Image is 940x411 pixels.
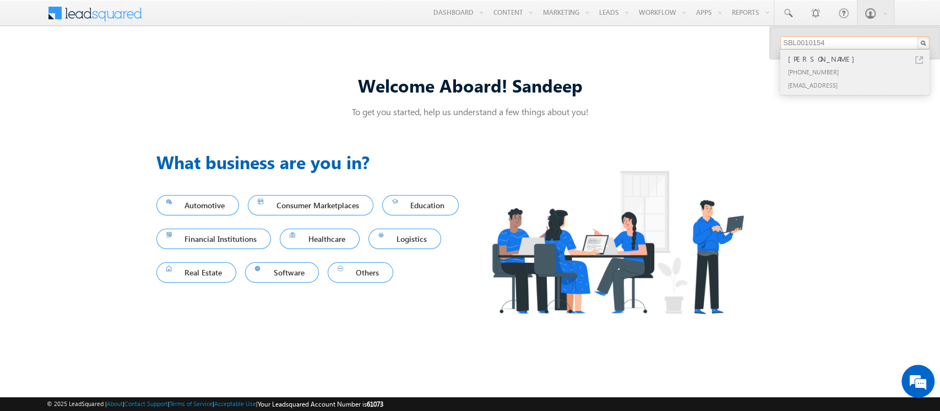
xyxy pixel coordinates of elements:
[470,149,764,336] img: Industry.png
[786,53,933,65] div: [PERSON_NAME]
[786,78,933,91] div: [EMAIL_ADDRESS]
[156,106,784,117] p: To get you started, help us understand a few things about you!
[258,198,363,213] span: Consumer Marketplaces
[166,231,262,246] span: Financial Institutions
[255,265,309,280] span: Software
[107,400,123,407] a: About
[214,400,256,407] a: Acceptable Use
[338,265,384,280] span: Others
[47,399,383,409] span: © 2025 LeadSquared | | | | |
[170,400,213,407] a: Terms of Service
[124,400,168,407] a: Contact Support
[367,400,383,408] span: 61073
[786,65,933,78] div: [PHONE_NUMBER]
[290,231,350,246] span: Healthcare
[156,73,784,97] div: Welcome Aboard! Sandeep
[392,198,449,213] span: Education
[166,265,227,280] span: Real Estate
[156,149,470,175] h3: What business are you in?
[166,198,230,213] span: Automotive
[258,400,383,408] span: Your Leadsquared Account Number is
[378,231,432,246] span: Logistics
